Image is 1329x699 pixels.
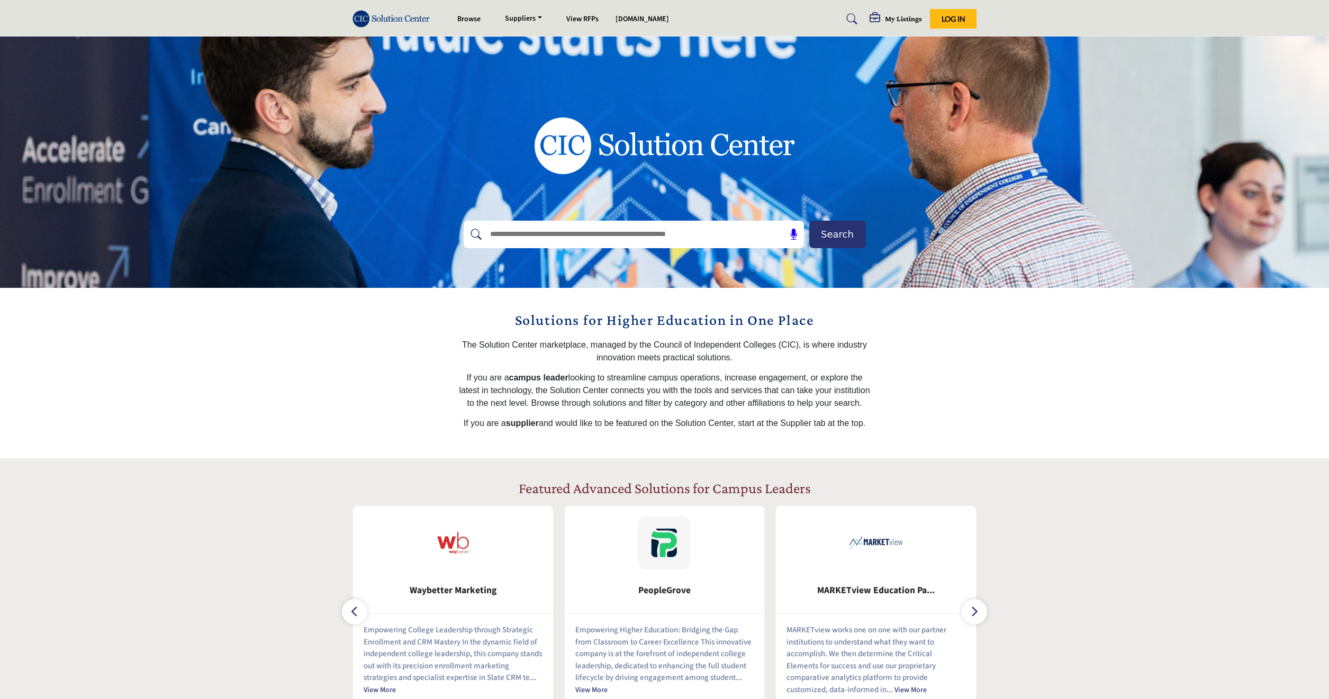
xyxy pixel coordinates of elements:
a: PeopleGrove [565,577,765,605]
a: View More [364,685,396,695]
p: Empowering Higher Education: Bridging the Gap from Classroom to Career Excellence This innovative... [575,624,754,696]
button: Log In [930,9,977,29]
img: Site Logo [352,10,435,28]
a: View More [894,685,927,695]
span: ... [736,672,742,683]
a: View More [575,685,608,695]
span: Log In [942,14,965,23]
span: ... [887,684,893,695]
img: image [498,77,831,214]
strong: campus leader [509,373,568,382]
a: Browse [457,14,481,24]
b: MARKETview Education Partners [792,577,960,605]
h2: Solutions for Higher Education in One Place [458,309,871,331]
a: Waybetter Marketing [353,577,553,605]
img: Waybetter Marketing [427,516,480,569]
h2: Featured Advanced Solutions for Campus Leaders [519,479,811,497]
span: ... [530,672,536,683]
span: PeopleGrove [581,584,749,597]
span: The Solution Center marketplace, managed by the Council of Independent Colleges (CIC), is where i... [462,340,867,362]
img: PeopleGrove [638,516,691,569]
span: Waybetter Marketing [369,584,537,597]
a: MARKETview Education Pa... [776,577,976,605]
img: MARKETview Education Partners [849,516,902,569]
a: View RFPs [566,14,599,24]
a: Suppliers [498,12,549,26]
span: MARKETview Education Pa... [792,584,960,597]
h5: My Listings [885,14,922,23]
p: Empowering College Leadership through Strategic Enrollment and CRM Mastery In the dynamic field o... [364,624,543,696]
span: If you are a looking to streamline campus operations, increase engagement, or explore the latest ... [459,373,870,407]
span: Search [821,227,854,241]
span: If you are a and would like to be featured on the Solution Center, start at the Supplier tab at t... [464,419,866,428]
p: MARKETview works one on one with our partner institutions to understand what they want to accompl... [786,624,965,696]
strong: supplier [506,419,539,428]
a: [DOMAIN_NAME] [616,14,669,24]
b: Waybetter Marketing [369,577,537,605]
a: Search [836,11,864,28]
button: Search [809,221,866,248]
b: PeopleGrove [581,577,749,605]
div: My Listings [870,13,922,25]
